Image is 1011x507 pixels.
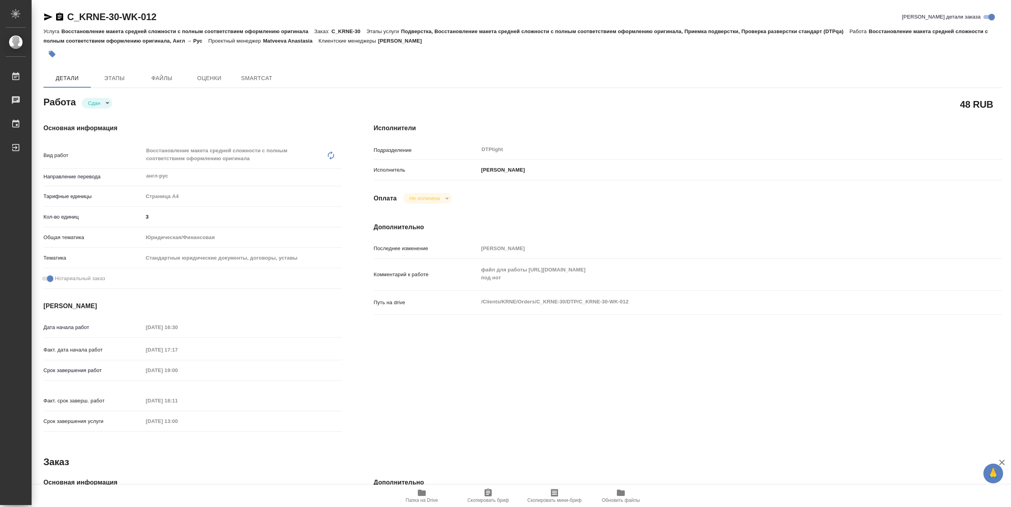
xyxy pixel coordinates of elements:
[190,73,228,83] span: Оценки
[143,190,342,203] div: Страница А4
[43,367,143,374] p: Срок завершения работ
[478,295,950,309] textarea: /Clients/KRNE/Orders/C_KRNE-30/DTP/C_KRNE-30-WK-012
[374,223,1002,232] h4: Дополнительно
[374,123,1002,133] h4: Исполнители
[43,12,53,22] button: Скопировать ссылку для ЯМессенджера
[366,28,401,34] p: Этапы услуги
[43,478,342,487] h4: Основная информация
[43,324,143,331] p: Дата начала работ
[43,173,143,181] p: Направление перевода
[263,38,319,44] p: Matveeva Anastasia
[849,28,869,34] p: Работа
[407,195,442,202] button: Не оплачена
[902,13,981,21] span: [PERSON_NAME] детали заказа
[43,254,143,262] p: Тематика
[55,12,64,22] button: Скопировать ссылку
[143,344,212,355] input: Пустое поле
[43,301,342,311] h4: [PERSON_NAME]
[96,73,133,83] span: Этапы
[527,498,581,503] span: Скопировать мини-бриф
[43,234,143,241] p: Общая тематика
[374,271,478,279] p: Комментарий к работе
[86,100,103,107] button: Сдан
[43,28,61,34] p: Услуга
[987,465,1000,482] span: 🙏
[403,193,452,204] div: Сдан
[143,322,212,333] input: Пустое поле
[401,28,850,34] p: Подверстка, Восстановление макета средней сложности с полным соответствием оформлению оригинала, ...
[43,193,143,200] p: Тарифные единицы
[374,166,478,174] p: Исполнитель
[43,456,69,468] h2: Заказ
[588,485,654,507] button: Обновить файлы
[602,498,640,503] span: Обновить файлы
[61,28,314,34] p: Восстановление макета средней сложности с полным соответствием оформлению оригинала
[960,97,993,111] h2: 48 RUB
[374,245,478,253] p: Последнее изменение
[238,73,276,83] span: SmartCat
[374,299,478,307] p: Путь на drive
[983,464,1003,483] button: 🙏
[43,45,61,63] button: Добавить тэг
[331,28,366,34] p: C_KRNE-30
[378,38,428,44] p: [PERSON_NAME]
[43,397,143,405] p: Факт. срок заверш. работ
[67,11,156,22] a: C_KRNE-30-WK-012
[406,498,438,503] span: Папка на Drive
[389,485,455,507] button: Папка на Drive
[143,365,212,376] input: Пустое поле
[82,98,112,109] div: Сдан
[48,73,86,83] span: Детали
[208,38,263,44] p: Проектный менеджер
[43,213,143,221] p: Кол-во единиц
[374,478,1002,487] h4: Дополнительно
[55,275,105,282] span: Нотариальный заказ
[478,263,950,284] textarea: файл для работы [URL][DOMAIN_NAME] под нот
[143,73,181,83] span: Файлы
[455,485,521,507] button: Скопировать бриф
[143,211,342,223] input: ✎ Введи что-нибудь
[143,231,342,244] div: Юридическая/Финансовая
[43,417,143,425] p: Срок завершения услуги
[467,498,509,503] span: Скопировать бриф
[521,485,588,507] button: Скопировать мини-бриф
[143,251,342,265] div: Стандартные юридические документы, договоры, уставы
[43,123,342,133] h4: Основная информация
[318,38,378,44] p: Клиентские менеджеры
[143,395,212,406] input: Пустое поле
[43,152,143,159] p: Вид работ
[478,166,525,174] p: [PERSON_NAME]
[43,94,76,109] h2: Работа
[478,243,950,254] input: Пустое поле
[314,28,331,34] p: Заказ:
[374,146,478,154] p: Подразделение
[43,346,143,354] p: Факт. дата начала работ
[143,415,212,427] input: Пустое поле
[374,194,397,203] h4: Оплата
